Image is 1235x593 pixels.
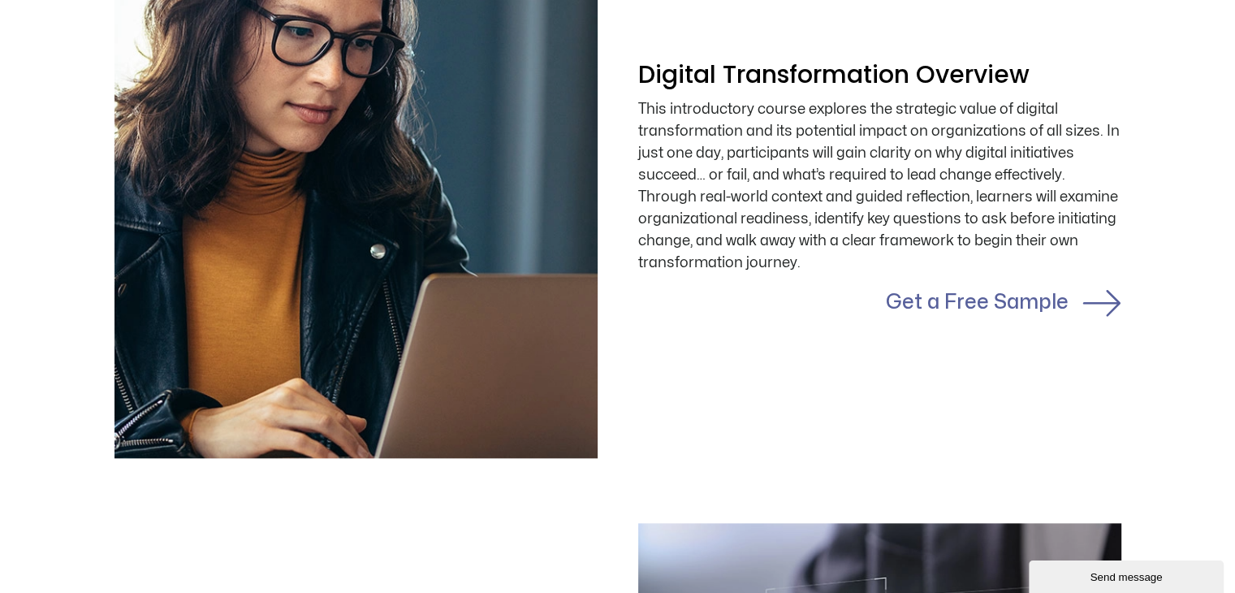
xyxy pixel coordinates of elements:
a: Get a Free Sample [886,292,1069,312]
iframe: chat widget [1029,557,1227,593]
a: Get a Free Sample [1081,282,1121,322]
h2: Digital Transformation Overview [638,58,1121,90]
div: This introductory course explores the strategic value of digital transformation and its potential... [638,98,1121,274]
